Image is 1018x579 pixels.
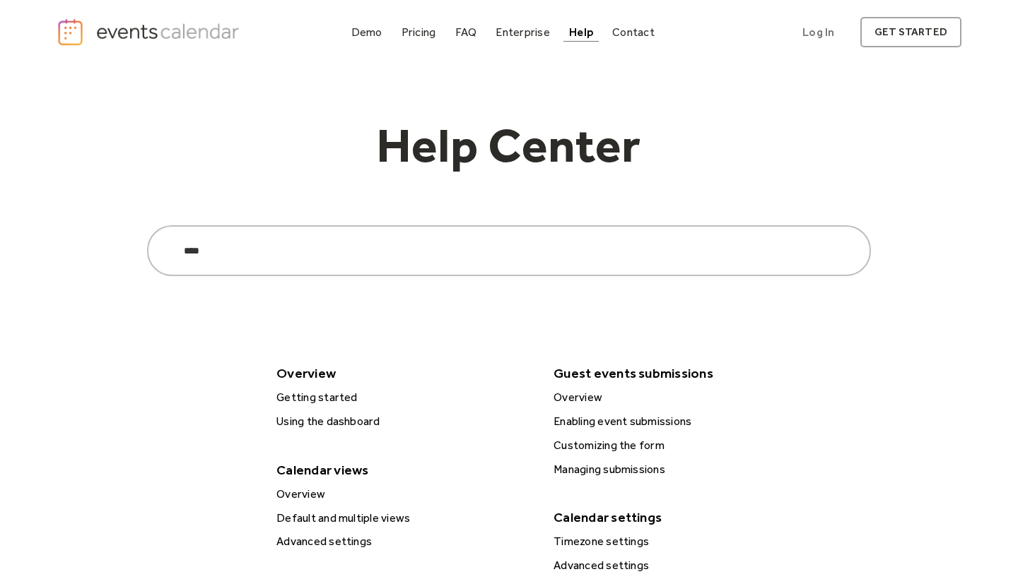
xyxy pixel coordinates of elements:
[549,388,814,407] div: Overview
[346,23,388,42] a: Demo
[450,23,483,42] a: FAQ
[351,28,382,36] div: Demo
[271,509,537,527] a: Default and multiple views
[549,460,814,479] div: Managing submissions
[788,17,848,47] a: Log In
[549,436,814,455] div: Customizing the form
[269,361,535,386] div: Overview
[271,412,537,431] a: Using the dashboard
[311,121,707,183] h1: Help Center
[548,532,814,551] a: Timezone settings
[569,28,593,36] div: Help
[272,532,537,551] div: Advanced settings
[490,23,555,42] a: Enterprise
[549,532,814,551] div: Timezone settings
[546,361,812,386] div: Guest events submissions
[271,388,537,407] a: Getting started
[272,388,537,407] div: Getting started
[271,485,537,503] a: Overview
[272,485,537,503] div: Overview
[57,18,243,47] a: home
[455,28,477,36] div: FAQ
[549,412,814,431] div: Enabling event submissions
[607,23,660,42] a: Contact
[612,28,655,36] div: Contact
[563,23,599,42] a: Help
[271,532,537,551] a: Advanced settings
[496,28,549,36] div: Enterprise
[860,17,961,47] a: get started
[548,388,814,407] a: Overview
[269,458,535,482] div: Calendar views
[546,505,812,530] div: Calendar settings
[548,460,814,479] a: Managing submissions
[396,23,442,42] a: Pricing
[548,436,814,455] a: Customizing the form
[272,412,537,431] div: Using the dashboard
[272,509,537,527] div: Default and multiple views
[548,556,814,575] a: Advanced settings
[548,412,814,431] a: Enabling event submissions
[549,556,814,575] div: Advanced settings
[402,28,436,36] div: Pricing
